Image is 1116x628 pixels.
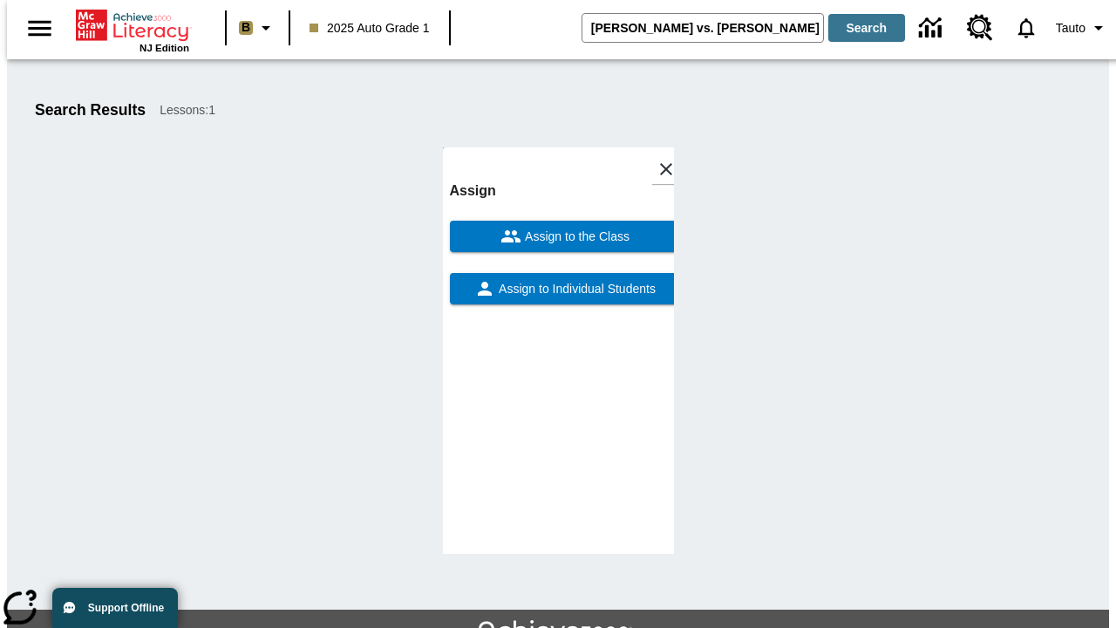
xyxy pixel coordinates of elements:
[310,19,430,38] span: 2025 Auto Grade 1
[160,101,215,119] span: Lessons : 1
[1004,5,1049,51] a: Notifications
[1056,19,1085,38] span: Tauto
[76,6,189,53] div: Home
[76,8,189,43] a: Home
[450,221,681,252] button: Assign to the Class
[232,12,283,44] button: Boost Class color is light brown. Change class color
[450,179,681,203] h6: Assign
[242,17,250,38] span: B
[582,14,823,42] input: search field
[14,3,65,54] button: Open side menu
[52,588,178,628] button: Support Offline
[908,4,956,52] a: Data Center
[651,154,681,184] button: Close
[35,101,146,119] h1: Search Results
[956,4,1004,51] a: Resource Center, Will open in new tab
[521,228,629,246] span: Assign to the Class
[828,14,905,42] button: Search
[139,43,189,53] span: NJ Edition
[1049,12,1116,44] button: Profile/Settings
[495,280,656,298] span: Assign to Individual Students
[450,273,681,304] button: Assign to Individual Students
[443,147,674,554] div: lesson details
[88,602,164,614] span: Support Offline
